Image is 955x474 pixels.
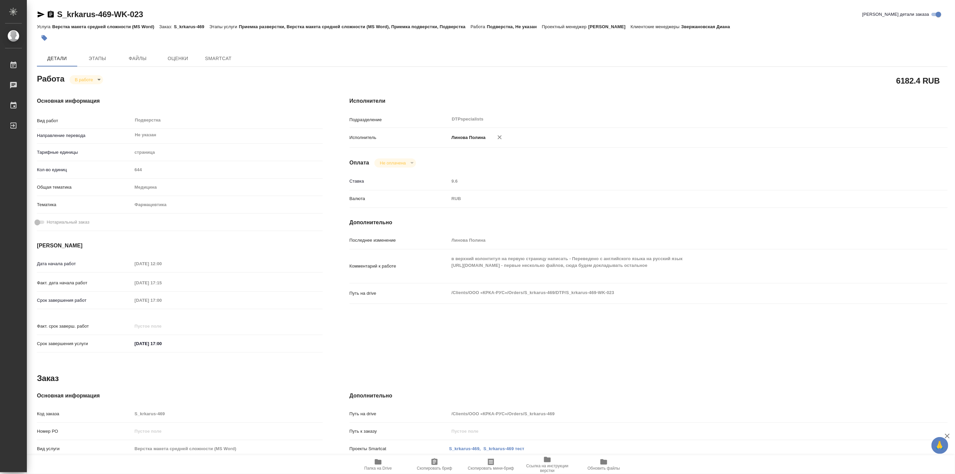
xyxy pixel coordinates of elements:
[449,134,486,141] p: Линова Полина
[519,455,576,474] button: Ссылка на инструкции верстки
[542,24,588,29] p: Проектный менеджер
[57,10,143,19] a: S_krkarus-469-WK-023
[681,24,735,29] p: Звержановская Диана
[449,176,898,186] input: Пустое поле
[350,428,449,435] p: Путь к заказу
[406,455,463,474] button: Скопировать бриф
[378,160,408,166] button: Не оплачена
[470,24,487,29] p: Работа
[862,11,929,18] span: [PERSON_NAME] детали заказа
[487,24,542,29] p: Подверстка, Не указан
[132,339,191,348] input: ✎ Введи что-нибудь
[350,195,449,202] p: Валюта
[350,392,948,400] h4: Дополнительно
[37,340,132,347] p: Срок завершения услуги
[37,297,132,304] p: Срок завершения работ
[162,54,194,63] span: Оценки
[239,24,470,29] p: Приемка разверстки, Верстка макета средней сложности (MS Word), Приемка подверстки, Подверстка
[73,77,95,83] button: В работе
[132,426,323,436] input: Пустое поле
[449,287,898,298] textarea: /Clients/ООО «КРКА-РУС»/Orders/S_krkarus-469/DTP/S_krkarus-469-WK-023
[37,24,52,29] p: Услуга
[449,426,898,436] input: Пустое поле
[449,253,898,278] textarea: в верхний колонтитул на первую страницу написать - Переведено с английского языка на русский язык...
[37,97,323,105] h4: Основная информация
[132,147,323,158] div: страница
[350,411,449,417] p: Путь на drive
[132,199,323,210] div: Фармацевтика
[81,54,113,63] span: Этапы
[52,24,159,29] p: Верстка макета средней сложности (MS Word)
[364,466,392,471] span: Папка на Drive
[350,178,449,185] p: Ставка
[350,219,948,227] h4: Дополнительно
[132,165,323,175] input: Пустое поле
[37,72,64,84] h2: Работа
[588,24,631,29] p: [PERSON_NAME]
[70,75,103,84] div: В работе
[492,130,507,145] button: Удалить исполнителя
[934,438,946,453] span: 🙏
[37,31,52,45] button: Добавить тэг
[37,445,132,452] p: Вид услуги
[132,409,323,419] input: Пустое поле
[350,116,449,123] p: Подразделение
[576,455,632,474] button: Обновить файлы
[174,24,210,29] p: S_krkarus-469
[374,158,416,168] div: В работе
[159,24,174,29] p: Заказ:
[37,242,323,250] h4: [PERSON_NAME]
[132,321,191,331] input: Пустое поле
[37,117,132,124] p: Вид работ
[37,428,132,435] p: Номер РО
[37,201,132,208] p: Тематика
[350,445,449,452] p: Проекты Smartcat
[202,54,234,63] span: SmartCat
[37,280,132,286] p: Факт. дата начала работ
[132,278,191,288] input: Пустое поле
[132,259,191,269] input: Пустое поле
[449,409,898,419] input: Пустое поле
[350,263,449,270] p: Комментарий к работе
[588,466,620,471] span: Обновить файлы
[210,24,239,29] p: Этапы услуги
[350,455,406,474] button: Папка на Drive
[463,455,519,474] button: Скопировать мини-бриф
[37,392,323,400] h4: Основная информация
[449,446,481,451] a: S_krkarus-469,
[37,10,45,18] button: Скопировать ссылку для ЯМессенджера
[931,437,948,454] button: 🙏
[417,466,452,471] span: Скопировать бриф
[449,193,898,204] div: RUB
[37,373,59,384] h2: Заказ
[132,182,323,193] div: Медицина
[37,149,132,156] p: Тарифные единицы
[896,75,940,86] h2: 6182.4 RUB
[350,290,449,297] p: Путь на drive
[37,132,132,139] p: Направление перевода
[132,444,323,454] input: Пустое поле
[122,54,154,63] span: Файлы
[37,260,132,267] p: Дата начала работ
[350,134,449,141] p: Исполнитель
[449,235,898,245] input: Пустое поле
[523,464,572,473] span: Ссылка на инструкции верстки
[350,237,449,244] p: Последнее изменение
[37,184,132,191] p: Общая тематика
[37,323,132,330] p: Факт. срок заверш. работ
[37,411,132,417] p: Код заказа
[468,466,514,471] span: Скопировать мини-бриф
[132,295,191,305] input: Пустое поле
[37,167,132,173] p: Кол-во единиц
[350,159,369,167] h4: Оплата
[631,24,681,29] p: Клиентские менеджеры
[47,10,55,18] button: Скопировать ссылку
[484,446,525,451] a: S_krkarus-469 тест
[41,54,73,63] span: Детали
[350,97,948,105] h4: Исполнители
[47,219,89,226] span: Нотариальный заказ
